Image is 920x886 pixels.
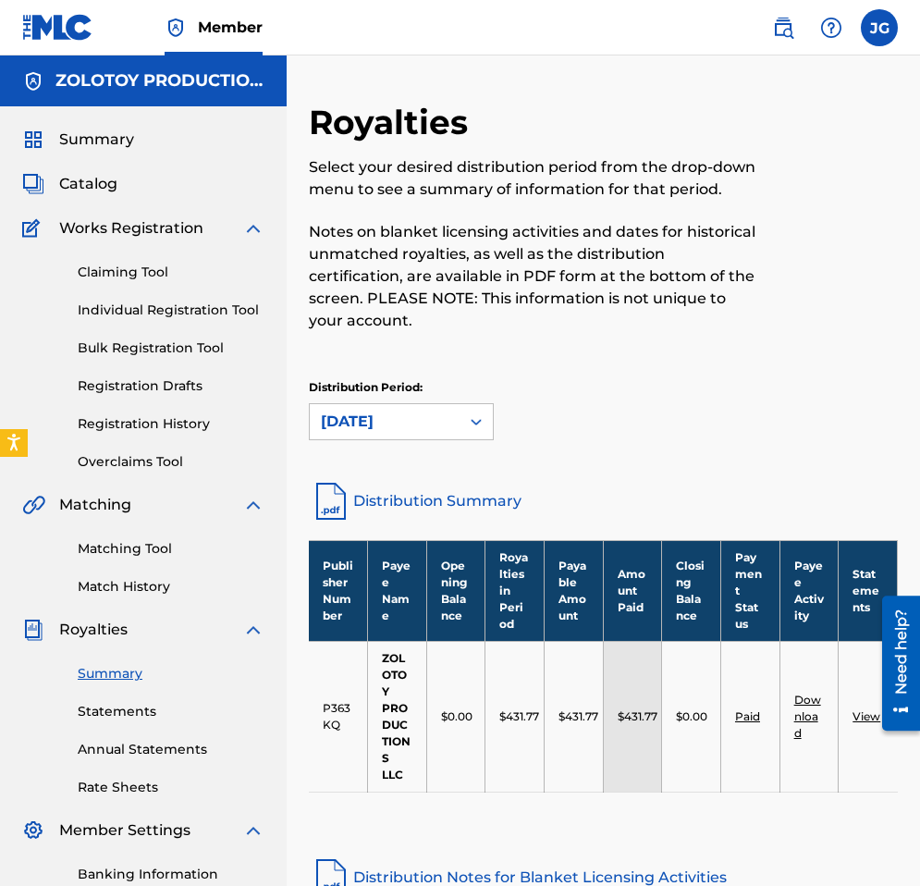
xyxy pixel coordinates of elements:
a: Summary [78,664,264,683]
img: Top Rightsholder [165,17,187,39]
p: Select your desired distribution period from the drop-down menu to see a summary of information f... [309,156,763,201]
a: Matching Tool [78,539,264,559]
div: [DATE] [321,411,448,433]
th: Opening Balance [426,540,485,641]
img: Works Registration [22,217,46,240]
a: Registration Drafts [78,376,264,396]
th: Amount Paid [603,540,662,641]
th: Statements [839,540,898,641]
img: expand [242,619,264,641]
span: Member Settings [59,819,190,842]
img: Royalties [22,619,44,641]
a: Match History [78,577,264,597]
th: Payable Amount [545,540,604,641]
p: $431.77 [499,708,539,725]
img: Catalog [22,173,44,195]
td: P363KQ [309,641,368,792]
a: Registration History [78,414,264,434]
a: Rate Sheets [78,778,264,797]
a: Public Search [765,9,802,46]
img: Accounts [22,70,44,92]
p: $431.77 [618,708,657,725]
a: Overclaims Tool [78,452,264,472]
th: Royalties in Period [485,540,545,641]
th: Publisher Number [309,540,368,641]
a: View [853,709,880,723]
img: expand [242,217,264,240]
span: Catalog [59,173,117,195]
th: Payee Activity [779,540,839,641]
p: $0.00 [441,708,472,725]
div: Help [813,9,850,46]
td: ZOLOTOY PRODUCTIONS LLC [368,641,427,792]
iframe: Resource Center [868,589,920,738]
a: Banking Information [78,865,264,884]
div: User Menu [861,9,898,46]
img: distribution-summary-pdf [309,479,353,523]
a: CatalogCatalog [22,173,117,195]
span: Works Registration [59,217,203,240]
img: Member Settings [22,819,44,842]
img: expand [242,819,264,842]
p: Distribution Period: [309,379,494,396]
a: Annual Statements [78,740,264,759]
span: Member [198,17,263,38]
a: SummarySummary [22,129,134,151]
a: Download [794,693,821,740]
a: Statements [78,702,264,721]
p: $0.00 [676,708,707,725]
a: Distribution Summary [309,479,898,523]
span: Summary [59,129,134,151]
a: Bulk Registration Tool [78,338,264,358]
th: Payment Status [720,540,779,641]
th: Payee Name [368,540,427,641]
a: Individual Registration Tool [78,301,264,320]
a: Claiming Tool [78,263,264,282]
img: help [820,17,842,39]
span: Royalties [59,619,128,641]
h2: Royalties [309,102,477,143]
h5: ZOLOTOY PRODUCTIONS LLC [55,70,264,92]
img: search [772,17,794,39]
p: $431.77 [558,708,598,725]
span: Matching [59,494,131,516]
a: Paid [735,709,760,723]
img: expand [242,494,264,516]
img: MLC Logo [22,14,93,41]
img: Matching [22,494,45,516]
th: Closing Balance [662,540,721,641]
p: Notes on blanket licensing activities and dates for historical unmatched royalties, as well as th... [309,221,763,332]
img: Summary [22,129,44,151]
